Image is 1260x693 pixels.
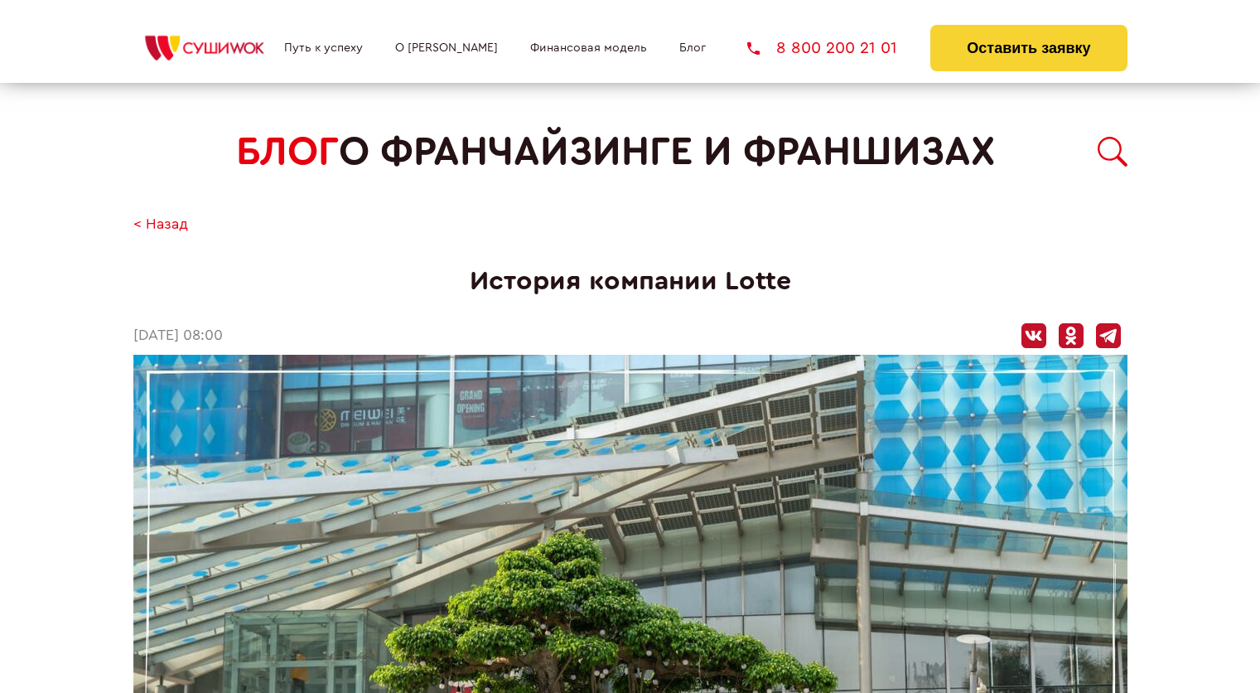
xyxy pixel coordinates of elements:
a: Финансовая модель [530,41,647,55]
span: 8 800 200 21 01 [776,40,897,56]
h1: История компании Lotte [133,266,1127,297]
a: < Назад [133,216,188,234]
a: О [PERSON_NAME] [395,41,498,55]
a: Путь к успеху [284,41,363,55]
span: о франчайзинге и франшизах [339,129,995,175]
a: 8 800 200 21 01 [747,40,897,56]
span: БЛОГ [236,129,339,175]
a: Блог [679,41,706,55]
time: [DATE] 08:00 [133,327,223,345]
button: Оставить заявку [930,25,1127,71]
